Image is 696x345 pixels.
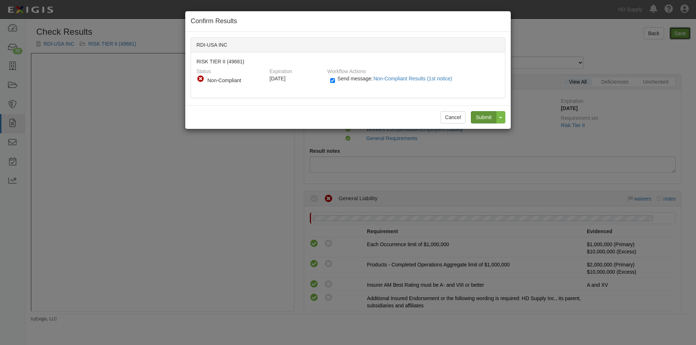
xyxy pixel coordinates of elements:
span: Send message: [337,76,455,81]
input: Submit [471,111,496,123]
button: Cancel [440,111,466,123]
label: Expiration [270,65,292,75]
span: Non-Compliant Results (1st notice) [373,76,452,81]
div: RISK TIER II (49681) [191,52,505,98]
i: Non-Compliant [196,75,204,83]
button: Send message: [373,74,455,83]
input: Send message:Non-Compliant Results (1st notice) [330,76,335,85]
label: Workflow Actions [327,65,366,75]
div: [DATE] [270,75,322,82]
div: Non-Compliant [207,77,262,84]
label: Status [196,65,211,75]
h4: Confirm Results [191,17,505,26]
div: RDI-USA INC [191,38,505,52]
